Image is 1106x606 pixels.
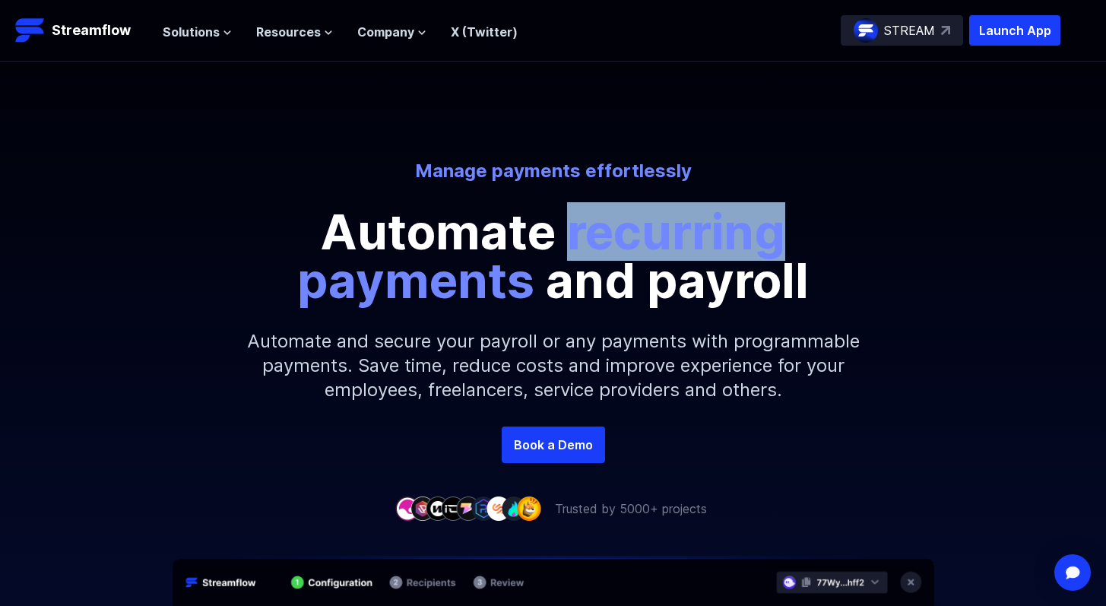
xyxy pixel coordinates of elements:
a: Streamflow [15,15,147,46]
img: company-3 [426,497,450,520]
span: recurring payments [297,202,785,309]
p: Automate and secure your payroll or any payments with programmable payments. Save time, reduce co... [227,305,880,427]
a: STREAM [841,15,963,46]
img: Streamflow Logo [15,15,46,46]
span: Resources [256,23,321,41]
button: Solutions [163,23,232,41]
span: Solutions [163,23,220,41]
span: Company [357,23,414,41]
img: company-6 [471,497,496,520]
button: Company [357,23,426,41]
p: Streamflow [52,20,131,41]
img: company-9 [517,497,541,520]
img: company-5 [456,497,480,520]
img: company-2 [410,497,435,520]
p: Manage payments effortlessly [132,159,974,183]
p: STREAM [884,21,935,40]
img: streamflow-logo-circle.png [854,18,878,43]
img: company-7 [486,497,511,520]
button: Resources [256,23,333,41]
p: Automate and payroll [211,208,895,305]
img: company-8 [502,497,526,520]
a: X (Twitter) [451,24,518,40]
button: Launch App [969,15,1060,46]
a: Book a Demo [502,427,605,463]
img: company-1 [395,497,420,520]
p: Trusted by 5000+ projects [555,500,707,518]
img: company-4 [441,497,465,520]
img: top-right-arrow.svg [941,26,950,35]
div: Open Intercom Messenger [1054,554,1091,591]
